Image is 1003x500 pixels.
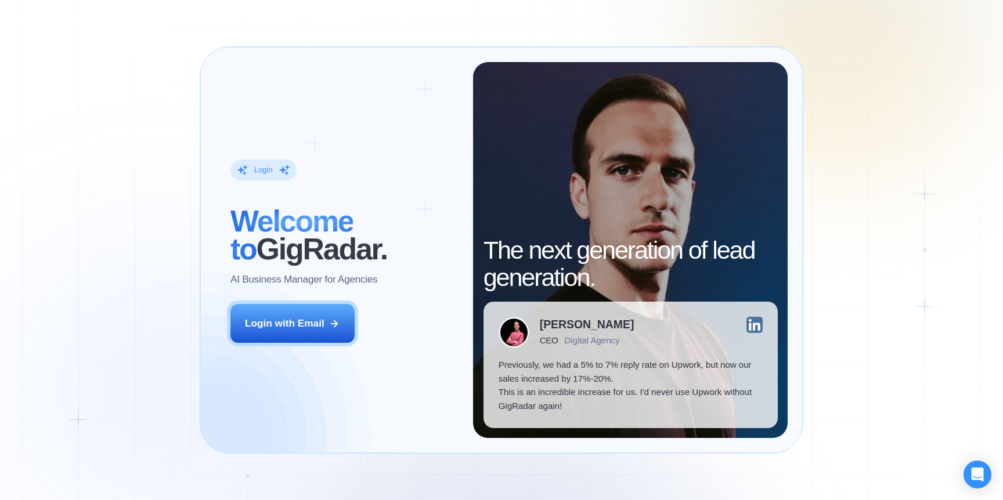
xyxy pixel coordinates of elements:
div: Open Intercom Messenger [964,461,991,488]
div: Login with Email [245,317,324,331]
p: Previously, we had a 5% to 7% reply rate on Upwork, but now our sales increased by 17%-20%. This ... [499,358,763,413]
p: AI Business Manager for Agencies [230,273,377,287]
div: CEO [540,335,558,345]
h2: ‍ GigRadar. [230,208,459,263]
div: Login [254,165,273,175]
h2: The next generation of lead generation. [484,237,778,292]
div: Digital Agency [564,335,619,345]
div: [PERSON_NAME] [540,319,634,330]
button: Login with Email [230,304,355,343]
span: Welcome to [230,204,353,266]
